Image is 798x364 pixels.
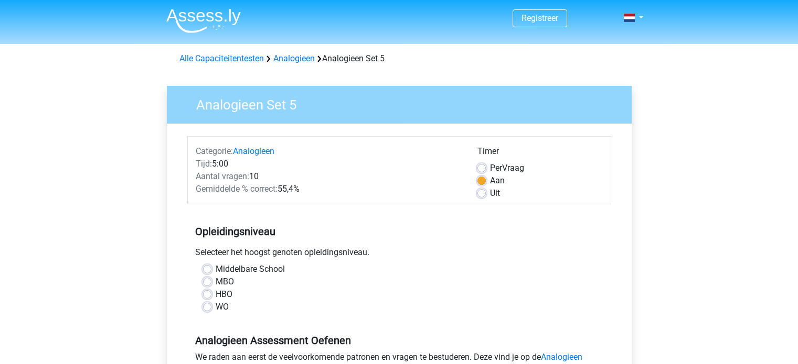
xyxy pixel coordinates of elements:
[196,171,249,181] span: Aantal vragen:
[216,275,234,288] label: MBO
[216,263,285,275] label: Middelbare School
[216,301,229,313] label: WO
[196,184,278,194] span: Gemiddelde % correct:
[196,146,233,156] span: Categorie:
[273,53,315,63] a: Analogieen
[179,53,264,63] a: Alle Capaciteitentesten
[196,159,212,169] span: Tijd:
[184,93,624,113] h3: Analogieen Set 5
[490,162,524,174] label: Vraag
[195,221,603,242] h5: Opleidingsniveau
[166,8,241,33] img: Assessly
[216,288,232,301] label: HBO
[187,246,611,263] div: Selecteer het hoogst genoten opleidingsniveau.
[490,163,502,173] span: Per
[522,13,558,23] a: Registreer
[188,158,470,170] div: 5:00
[188,183,470,195] div: 55,4%
[175,52,623,65] div: Analogieen Set 5
[233,146,274,156] a: Analogieen
[477,145,603,162] div: Timer
[490,187,500,200] label: Uit
[188,170,470,183] div: 10
[490,174,505,187] label: Aan
[195,334,603,347] h5: Analogieen Assessment Oefenen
